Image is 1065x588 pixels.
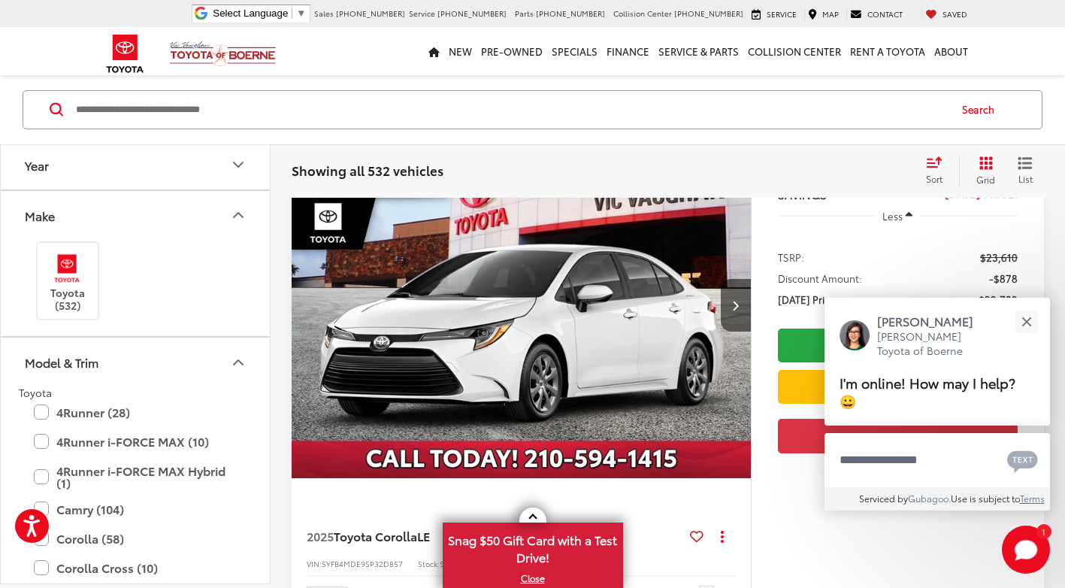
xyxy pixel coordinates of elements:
[169,41,277,67] img: Vic Vaughan Toyota of Boerne
[778,370,1018,404] a: Value Your Trade
[34,496,237,523] label: Camry (104)
[1006,156,1044,186] button: List View
[38,250,98,311] label: Toyota (532)
[804,8,843,20] a: Map
[709,523,736,550] button: Actions
[1,191,271,240] button: MakeMake
[748,8,800,20] a: Service
[74,92,948,128] input: Search by Make, Model, or Keyword
[34,429,237,455] label: 4Runner i-FORCE MAX (10)
[307,528,684,544] a: 2025Toyota CorollaLE
[1,338,271,386] button: Model & TrimModel & Trim
[291,133,752,479] img: 2025 Toyota Corolla LE
[613,8,672,19] span: Collision Center
[34,399,237,426] label: 4Runner (28)
[291,133,752,478] a: 2025 Toyota Corolla LE2025 Toyota Corolla LE2025 Toyota Corolla LE2025 Toyota Corolla LE
[1003,443,1042,477] button: Chat with SMS
[1002,526,1050,574] svg: Start Chat
[229,206,247,224] div: Make
[1018,172,1033,185] span: List
[307,558,322,569] span: VIN:
[291,133,752,478] div: 2025 Toyota Corolla LE 0
[778,419,1018,453] button: Get Price Now
[1002,526,1050,574] button: Toggle Chat Window
[229,156,247,174] div: Year
[213,8,306,19] a: Select Language​
[1007,449,1038,473] svg: Text
[536,8,605,19] span: [PHONE_NUMBER]
[547,27,602,75] a: Specials
[409,8,435,19] span: Service
[1042,528,1045,535] span: 1
[424,27,444,75] a: Home
[778,329,1018,362] a: Check Availability
[47,250,88,286] img: Vic Vaughan Toyota of Boerne in Boerne, TX)
[918,156,959,186] button: Select sort value
[822,8,839,20] span: Map
[1,141,271,189] button: YearYear
[867,8,903,20] span: Contact
[979,292,1018,307] span: $22,732
[322,558,403,569] span: 5YFB4MDE9SP32D857
[34,526,237,552] label: Corolla (58)
[418,558,440,569] span: Stock:
[1010,305,1042,338] button: Close
[34,555,237,581] label: Corolla Cross (10)
[930,27,973,75] a: About
[778,271,862,286] span: Discount Amount:
[25,208,55,223] div: Make
[292,161,443,179] span: Showing all 532 vehicles
[743,27,846,75] a: Collision Center
[976,173,995,186] span: Grid
[721,530,724,542] span: dropdown dots
[959,156,1006,186] button: Grid View
[926,172,942,185] span: Sort
[877,329,988,359] p: [PERSON_NAME] Toyota of Boerne
[980,250,1018,265] span: $23,610
[417,527,430,544] span: LE
[654,27,743,75] a: Service & Parts: Opens in a new tab
[846,8,906,20] a: Contact
[824,433,1050,487] textarea: Type your message
[1020,492,1045,505] a: Terms
[602,27,654,75] a: Finance
[229,353,247,371] div: Model & Trim
[877,313,988,329] p: [PERSON_NAME]
[876,202,921,229] button: Less
[882,209,903,223] span: Less
[859,492,908,505] span: Serviced by
[515,8,534,19] span: Parts
[25,355,98,369] div: Model & Trim
[307,527,334,544] span: 2025
[908,492,951,505] a: Gubagoo.
[444,524,622,570] span: Snag $50 Gift Card with a Test Drive!
[948,91,1016,129] button: Search
[674,8,743,19] span: [PHONE_NUMBER]
[334,527,417,544] span: Toyota Corolla
[921,8,971,20] a: My Saved Vehicles
[477,27,547,75] a: Pre-Owned
[213,8,288,19] span: Select Language
[437,8,507,19] span: [PHONE_NUMBER]
[846,27,930,75] a: Rent a Toyota
[767,8,797,20] span: Service
[942,8,967,20] span: Saved
[951,492,1020,505] span: Use is subject to
[778,250,804,265] span: TSRP:
[19,385,52,400] span: Toyota
[97,29,153,78] img: Toyota
[336,8,405,19] span: [PHONE_NUMBER]
[444,27,477,75] a: New
[25,158,49,172] div: Year
[314,8,334,19] span: Sales
[989,271,1018,286] span: -$878
[296,8,306,19] span: ▼
[34,458,237,496] label: 4Runner i-FORCE MAX Hybrid (1)
[840,372,1015,411] span: I'm online! How may I help? 😀
[778,292,838,307] span: [DATE] Price:
[824,298,1050,511] div: Close[PERSON_NAME][PERSON_NAME] Toyota of BoerneI'm online! How may I help? 😀Type your messageCha...
[721,279,751,332] button: Next image
[440,558,481,569] span: STK32D857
